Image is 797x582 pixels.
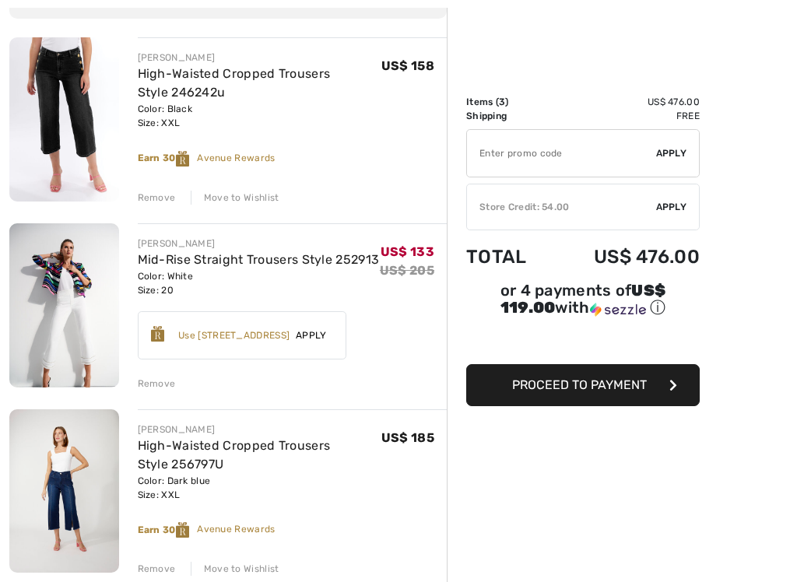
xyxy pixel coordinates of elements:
div: Color: Dark blue Size: XXL [138,474,381,502]
td: US$ 476.00 [551,230,700,283]
iframe: PayPal-paypal [466,324,700,359]
img: High-Waisted Cropped Trousers Style 246242u [9,37,119,202]
td: Items ( ) [466,95,551,109]
div: Remove [138,377,176,391]
span: Proceed to Payment [512,377,647,392]
div: or 4 payments ofUS$ 119.00withSezzle Click to learn more about Sezzle [466,283,700,324]
div: [PERSON_NAME] [138,51,381,65]
span: 3 [499,96,505,107]
img: Reward-Logo.svg [176,151,190,167]
img: High-Waisted Cropped Trousers Style 256797U [9,409,119,573]
img: Reward-Logo.svg [151,326,165,342]
input: Promo code [467,130,656,177]
div: or 4 payments of with [466,283,700,318]
td: Total [466,230,551,283]
strong: Earn 30 [138,524,198,535]
div: Avenue Rewards [138,151,448,167]
a: Mid-Rise Straight Trousers Style 252913 [138,252,380,267]
img: Mid-Rise Straight Trousers Style 252913 [9,223,119,387]
span: Apply [290,328,333,342]
span: US$ 119.00 [500,281,666,317]
a: High-Waisted Cropped Trousers Style 256797U [138,438,331,472]
button: Proceed to Payment [466,364,700,406]
div: Move to Wishlist [191,562,279,576]
div: Avenue Rewards [138,522,448,538]
span: US$ 133 [381,244,434,259]
span: US$ 185 [381,430,434,445]
span: Apply [656,146,687,160]
td: US$ 476.00 [551,95,700,109]
div: [PERSON_NAME] [138,237,380,251]
div: Remove [138,191,176,205]
td: Free [551,109,700,123]
img: Sezzle [590,303,646,317]
div: Store Credit: 54.00 [467,200,656,214]
span: US$ 158 [381,58,434,73]
img: Reward-Logo.svg [176,522,190,538]
strong: Earn 30 [138,153,198,163]
a: High-Waisted Cropped Trousers Style 246242u [138,66,331,100]
div: Color: White Size: 20 [138,269,380,297]
td: Shipping [466,109,551,123]
div: Use [STREET_ADDRESS] [178,328,290,342]
span: Apply [656,200,687,214]
s: US$ 205 [380,263,434,278]
div: Remove [138,562,176,576]
div: Move to Wishlist [191,191,279,205]
div: Color: Black Size: XXL [138,102,381,130]
div: [PERSON_NAME] [138,422,381,436]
